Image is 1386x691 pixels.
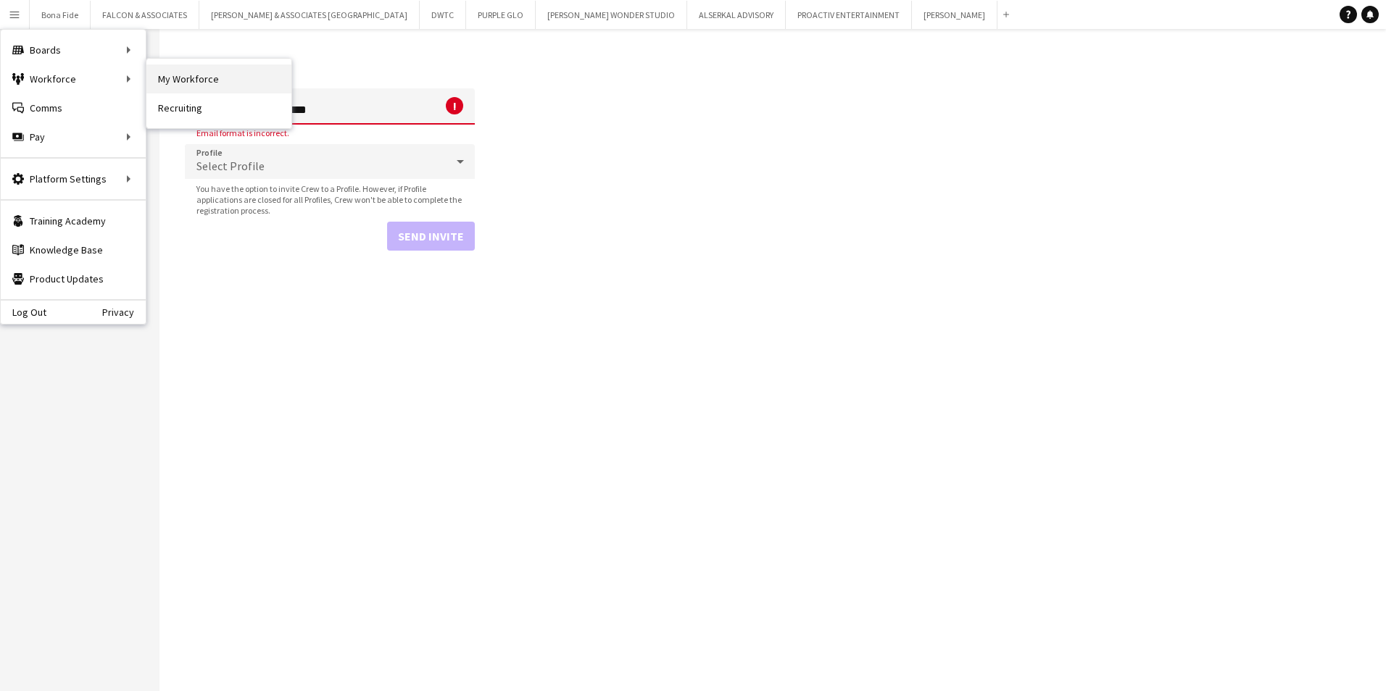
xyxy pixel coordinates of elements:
button: PURPLE GLO [466,1,536,29]
div: Platform Settings [1,164,146,193]
button: PROACTIV ENTERTAINMENT [786,1,912,29]
div: Pay [1,122,146,151]
h1: Invite contact [185,55,475,77]
a: Comms [1,93,146,122]
span: You have the option to invite Crew to a Profile. However, if Profile applications are closed for ... [185,183,475,216]
a: Knowledge Base [1,235,146,264]
a: Training Academy [1,206,146,235]
a: Product Updates [1,264,146,293]
div: Boards [1,35,146,64]
button: [PERSON_NAME] & ASSOCIATES [GEOGRAPHIC_DATA] [199,1,420,29]
a: My Workforce [146,64,291,93]
a: Recruiting [146,93,291,122]
span: Select Profile [196,159,265,173]
span: Email format is incorrect. [185,127,301,138]
button: [PERSON_NAME] WONDER STUDIO [536,1,687,29]
a: Log Out [1,306,46,318]
button: Bona Fide [30,1,91,29]
button: DWTC [420,1,466,29]
button: FALCON & ASSOCIATES [91,1,199,29]
button: ALSERKAL ADVISORY [687,1,786,29]
div: Workforce [1,64,146,93]
button: [PERSON_NAME] [912,1,997,29]
a: Privacy [102,306,146,318]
